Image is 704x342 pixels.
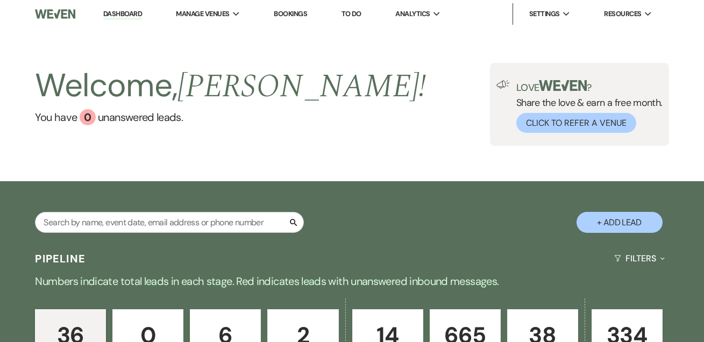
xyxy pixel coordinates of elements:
span: Analytics [395,9,430,19]
a: You have 0 unanswered leads. [35,109,426,125]
button: + Add Lead [577,212,663,233]
p: Love ? [516,80,663,92]
span: [PERSON_NAME] ! [177,62,426,111]
img: Weven Logo [35,3,75,25]
a: Dashboard [103,9,142,19]
div: Share the love & earn a free month. [510,80,663,133]
span: Settings [529,9,560,19]
input: Search by name, event date, email address or phone number [35,212,304,233]
button: Click to Refer a Venue [516,113,636,133]
div: 0 [80,109,96,125]
button: Filters [610,244,669,273]
img: loud-speaker-illustration.svg [496,80,510,89]
img: weven-logo-green.svg [539,80,587,91]
h2: Welcome, [35,63,426,109]
a: Bookings [274,9,307,18]
a: To Do [342,9,361,18]
h3: Pipeline [35,251,86,266]
span: Resources [604,9,641,19]
span: Manage Venues [176,9,229,19]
